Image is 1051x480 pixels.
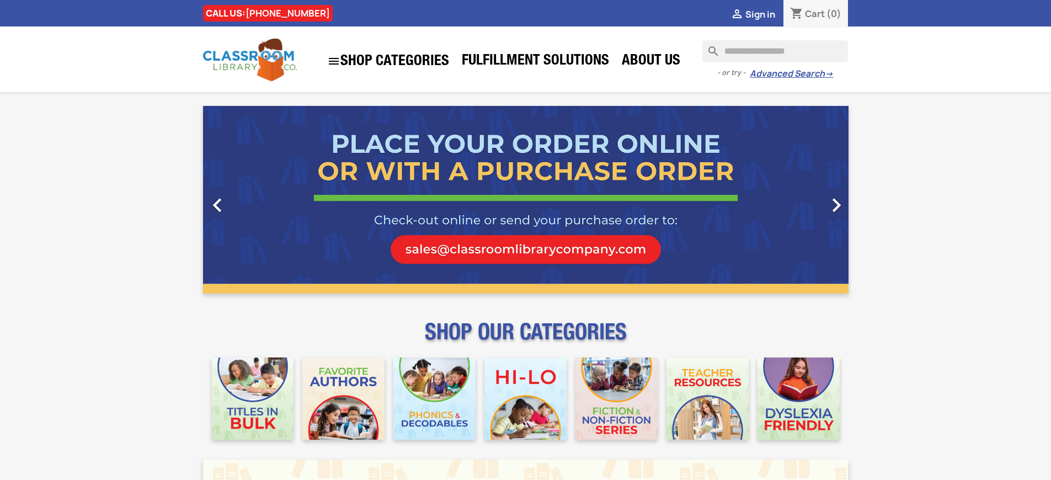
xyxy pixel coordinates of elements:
a: [PHONE_NUMBER] [246,7,330,19]
a: Advanced Search→ [750,68,833,79]
span: Sign in [745,8,775,20]
i: shopping_cart [790,8,803,21]
img: CLC_Bulk_Mobile.jpg [212,358,294,440]
span: Cart [805,8,825,20]
a: About Us [616,51,686,73]
a: SHOP CATEGORIES [322,49,455,73]
img: CLC_Fiction_Nonfiction_Mobile.jpg [575,358,658,440]
i:  [327,55,340,68]
img: CLC_Phonics_And_Decodables_Mobile.jpg [393,358,476,440]
span: → [825,68,833,79]
img: CLC_Teacher_Resources_Mobile.jpg [666,358,749,440]
img: CLC_HiLo_Mobile.jpg [484,358,567,440]
i:  [204,191,231,219]
img: CLC_Dyslexia_Mobile.jpg [757,358,840,440]
ul: Carousel container [203,106,849,294]
i:  [730,8,744,22]
a: Next [751,106,849,294]
a: Fulfillment Solutions [456,51,615,73]
a:  Sign in [730,8,775,20]
i: search [702,40,716,54]
input: Search [702,40,848,62]
span: - or try - [717,67,750,78]
a: Previous [203,106,300,294]
div: CALL US: [203,5,333,22]
span: (0) [826,8,841,20]
p: SHOP OUR CATEGORIES [203,329,849,349]
i:  [823,191,850,219]
img: Classroom Library Company [203,39,297,81]
img: CLC_Favorite_Authors_Mobile.jpg [302,358,385,440]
